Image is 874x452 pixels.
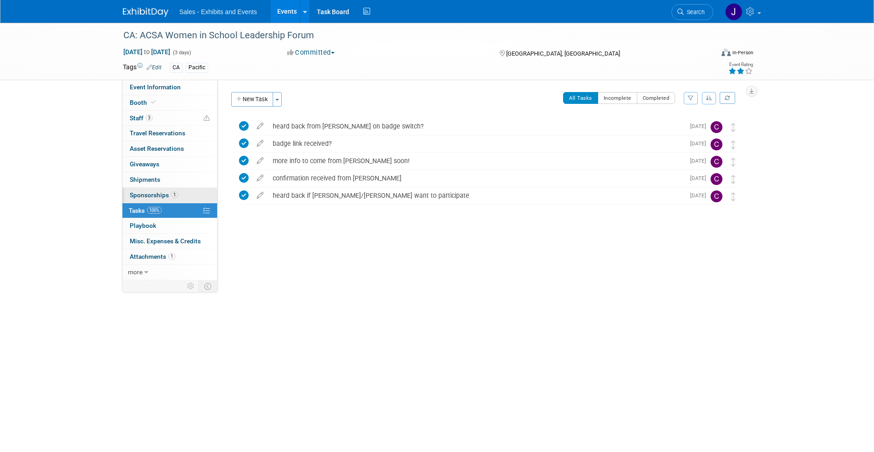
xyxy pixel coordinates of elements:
span: Search [684,9,705,15]
span: Event Information [130,83,181,91]
a: Misc. Expenses & Credits [122,234,217,249]
i: Move task [731,140,736,149]
img: Christine Lurz [711,139,722,150]
img: Christine Lurz [711,121,722,133]
a: Attachments1 [122,249,217,264]
img: Christine Lurz [711,156,722,168]
span: 3 [146,114,152,121]
td: Personalize Event Tab Strip [183,280,199,292]
i: Move task [731,175,736,184]
span: [GEOGRAPHIC_DATA], [GEOGRAPHIC_DATA] [506,50,620,57]
span: [DATE] [690,175,711,181]
button: All Tasks [563,92,598,104]
div: confirmation received from [PERSON_NAME] [268,170,685,186]
a: Giveaways [122,157,217,172]
a: Staff3 [122,111,217,126]
span: 1 [171,191,178,198]
span: Sponsorships [130,191,178,199]
span: Asset Reservations [130,145,184,152]
a: Sponsorships1 [122,188,217,203]
span: [DATE] [690,158,711,164]
a: Booth [122,95,217,110]
span: Attachments [130,253,175,260]
span: Staff [130,114,152,122]
i: Booth reservation complete [151,100,156,105]
button: Completed [637,92,676,104]
div: CA: ACSA Women in School Leadership Forum [120,27,700,44]
a: Event Information [122,80,217,95]
span: [DATE] [DATE] [123,48,171,56]
span: Booth [130,99,158,106]
a: Search [671,4,713,20]
a: edit [252,122,268,130]
i: Move task [731,158,736,166]
a: Shipments [122,172,217,187]
div: heard back from [PERSON_NAME] on badge switch? [268,118,685,134]
button: Committed [284,48,338,57]
div: Pacific [186,63,208,72]
button: New Task [231,92,273,107]
span: [DATE] [690,192,711,199]
a: more [122,265,217,280]
i: Move task [731,192,736,201]
img: Christine Lurz [711,173,722,185]
a: edit [252,139,268,148]
td: Tags [123,62,162,73]
span: to [142,48,151,56]
span: Sales - Exhibits and Events [179,8,257,15]
div: heard back if [PERSON_NAME]/[PERSON_NAME] want to participate [268,188,685,203]
a: Travel Reservations [122,126,217,141]
img: ExhibitDay [123,8,168,17]
img: Jerika Salvador [725,3,742,21]
span: 100% [147,207,162,214]
a: Playbook [122,218,217,233]
a: edit [252,191,268,200]
td: Toggle Event Tabs [199,280,218,292]
i: Move task [731,123,736,132]
a: Tasks100% [122,203,217,218]
div: badge link received? [268,136,685,151]
a: Asset Reservations [122,141,217,156]
span: Potential Scheduling Conflict -- at least one attendee is tagged in another overlapping event. [203,114,210,123]
img: Christine Lurz [711,190,722,202]
div: In-Person [732,49,753,56]
span: Giveaways [130,160,159,168]
div: Event Format [660,47,753,61]
span: Playbook [130,222,156,229]
img: Format-Inperson.png [722,49,731,56]
div: Event Rating [728,62,753,67]
span: [DATE] [690,140,711,147]
button: Incomplete [598,92,637,104]
span: Travel Reservations [130,129,185,137]
div: more info to come from [PERSON_NAME] soon! [268,153,685,169]
a: edit [252,157,268,165]
a: Refresh [720,92,735,104]
span: more [128,268,142,276]
span: (3 days) [172,50,191,56]
span: 1 [168,253,175,260]
a: edit [252,174,268,182]
span: Shipments [130,176,160,183]
span: Tasks [129,207,162,214]
span: [DATE] [690,123,711,129]
div: CA [170,63,183,72]
a: Edit [147,64,162,71]
span: Misc. Expenses & Credits [130,237,201,245]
